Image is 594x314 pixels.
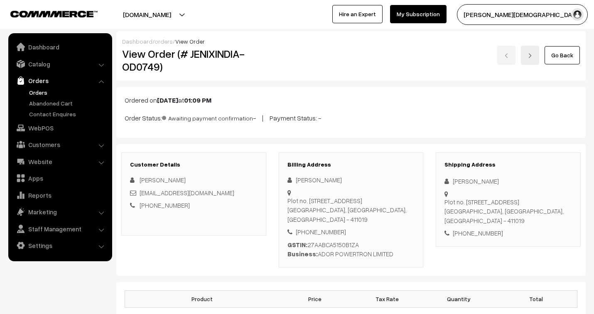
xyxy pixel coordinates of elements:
[130,161,258,168] h3: Customer Details
[423,290,495,307] th: Quantity
[571,8,584,21] img: user
[162,112,253,123] span: Awaiting payment confirmation
[10,188,109,203] a: Reports
[457,4,588,25] button: [PERSON_NAME][DEMOGRAPHIC_DATA]
[175,38,205,45] span: View Order
[444,161,572,168] h3: Shipping Address
[287,227,415,237] div: [PHONE_NUMBER]
[10,56,109,71] a: Catalog
[27,88,109,97] a: Orders
[495,290,577,307] th: Total
[287,241,307,248] b: GSTIN:
[390,5,447,23] a: My Subscription
[10,8,83,18] a: COMMMERCE
[444,228,572,238] div: [PHONE_NUMBER]
[444,177,572,186] div: [PERSON_NAME]
[287,240,415,259] div: 27AABCA5150B1ZA ADOR POWERTRON LIMITED
[444,197,572,226] div: Plot no. [STREET_ADDRESS] [GEOGRAPHIC_DATA], [GEOGRAPHIC_DATA], [GEOGRAPHIC_DATA] - 411019
[157,96,178,104] b: [DATE]
[351,290,423,307] th: Tax Rate
[125,95,577,105] p: Ordered on at
[545,46,580,64] a: Go Back
[10,11,98,17] img: COMMMERCE
[125,290,279,307] th: Product
[155,38,173,45] a: orders
[184,96,211,104] b: 01:09 PM
[10,221,109,236] a: Staff Management
[140,189,234,196] a: [EMAIL_ADDRESS][DOMAIN_NAME]
[287,161,415,168] h3: Billing Address
[10,204,109,219] a: Marketing
[122,38,152,45] a: Dashboard
[27,110,109,118] a: Contact Enquires
[10,171,109,186] a: Apps
[287,175,415,185] div: [PERSON_NAME]
[287,250,318,258] b: Business:
[94,4,200,25] button: [DOMAIN_NAME]
[125,112,577,123] p: Order Status: - | Payment Status: -
[27,99,109,108] a: Abandoned Cart
[140,201,190,209] a: [PHONE_NUMBER]
[10,39,109,54] a: Dashboard
[10,120,109,135] a: WebPOS
[10,154,109,169] a: Website
[140,176,186,184] span: [PERSON_NAME]
[10,238,109,253] a: Settings
[279,290,351,307] th: Price
[332,5,383,23] a: Hire an Expert
[122,37,580,46] div: / /
[287,196,415,224] div: Plot no. [STREET_ADDRESS] [GEOGRAPHIC_DATA], [GEOGRAPHIC_DATA], [GEOGRAPHIC_DATA] - 411019
[122,47,266,73] h2: View Order (# JENIXINDIA-OD0749)
[10,137,109,152] a: Customers
[10,73,109,88] a: Orders
[528,53,533,58] img: right-arrow.png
